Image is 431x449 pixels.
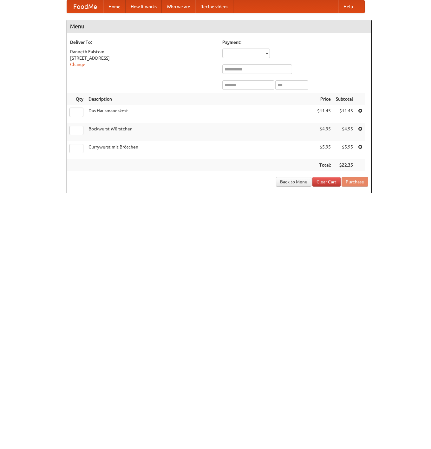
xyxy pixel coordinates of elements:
[333,123,356,141] td: $4.95
[315,105,333,123] td: $11.45
[70,49,216,55] div: Ranneth Falstom
[338,0,358,13] a: Help
[162,0,195,13] a: Who we are
[70,55,216,61] div: [STREET_ADDRESS]
[70,62,85,67] a: Change
[315,93,333,105] th: Price
[315,123,333,141] td: $4.95
[67,20,371,33] h4: Menu
[86,141,315,159] td: Currywurst mit Brötchen
[333,93,356,105] th: Subtotal
[333,141,356,159] td: $5.95
[67,0,103,13] a: FoodMe
[126,0,162,13] a: How it works
[70,39,216,45] h5: Deliver To:
[86,93,315,105] th: Description
[333,105,356,123] td: $11.45
[315,141,333,159] td: $5.95
[86,105,315,123] td: Das Hausmannskost
[342,177,368,187] button: Purchase
[86,123,315,141] td: Bockwurst Würstchen
[103,0,126,13] a: Home
[67,93,86,105] th: Qty
[222,39,368,45] h5: Payment:
[315,159,333,171] th: Total:
[195,0,233,13] a: Recipe videos
[276,177,311,187] a: Back to Menu
[333,159,356,171] th: $22.35
[312,177,341,187] a: Clear Cart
